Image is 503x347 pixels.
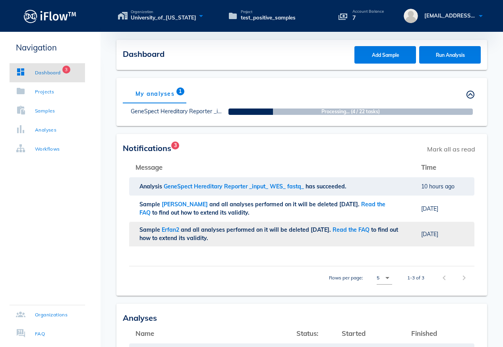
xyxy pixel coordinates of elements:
[181,226,333,233] span: and all analyses performed on it will be deleted [DATE].
[35,107,55,115] div: Samples
[421,163,436,171] span: Time
[35,330,45,338] div: FAQ
[419,46,481,64] button: Run Analysis
[415,158,474,177] th: Time: Not sorted. Activate to sort ascending.
[421,205,438,212] span: [DATE]
[35,311,68,319] div: Organizations
[377,271,392,284] div: 5Rows per page:
[241,14,296,22] span: test_positive_samples
[164,183,306,190] span: GeneSpect Hereditary Reporter _input_ WES_ fastq_
[352,10,384,14] p: Account Balance
[352,14,384,22] p: 7
[306,183,348,190] span: has succeeded.
[35,145,60,153] div: Workflows
[62,66,70,74] span: Badge
[463,307,493,337] iframe: Drift Widget Chat Controller
[131,108,267,115] a: GeneSpect Hereditary Reporter _input_ WES_ fastq_
[123,143,171,153] span: Notifications
[162,201,209,208] span: [PERSON_NAME]
[342,329,366,337] span: Started
[377,274,379,281] div: 5
[10,41,85,54] p: Navigation
[354,46,416,64] button: Add Sample
[383,273,392,283] i: arrow_drop_down
[209,201,361,208] span: and all analyses performed on it will be deleted [DATE].
[35,69,61,77] div: Dashboard
[296,329,318,337] span: Status:
[290,324,335,343] th: Status:: Not sorted. Activate to sort ascending.
[362,52,408,58] span: Add Sample
[35,88,54,96] div: Projects
[241,10,296,14] span: Project
[139,183,164,190] span: Analysis
[427,52,473,58] span: Run Analysis
[171,142,179,149] span: Badge
[335,324,405,343] th: Started: Not sorted. Activate to sort ascending.
[405,324,474,343] th: Finished: Not sorted. Activate to sort ascending.
[404,9,418,23] img: avatar.16069ca8.svg
[131,14,196,22] span: University_of_[US_STATE]
[423,140,479,158] span: Mark all as read
[123,84,187,103] div: My analyses
[35,126,56,134] div: Analyses
[139,201,162,208] span: Sample
[135,163,163,171] span: Message
[411,329,437,337] span: Finished
[176,87,184,95] span: Badge
[135,329,154,337] span: Name
[329,266,392,289] div: Rows per page:
[131,10,196,14] span: Organization
[333,226,370,233] a: Read the FAQ
[139,226,162,233] span: Sample
[123,313,157,323] span: Analyses
[129,324,290,343] th: Name: Not sorted. Activate to sort ascending.
[162,226,181,233] span: Erfan2
[253,108,448,115] strong: Processing... (4 / 22 tasks)
[152,209,251,216] span: to find out how to extend its validity.
[407,274,424,281] div: 1-3 of 3
[421,183,455,190] span: 10 hours ago
[123,49,164,59] span: Dashboard
[421,231,438,238] span: [DATE]
[129,158,415,177] th: Message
